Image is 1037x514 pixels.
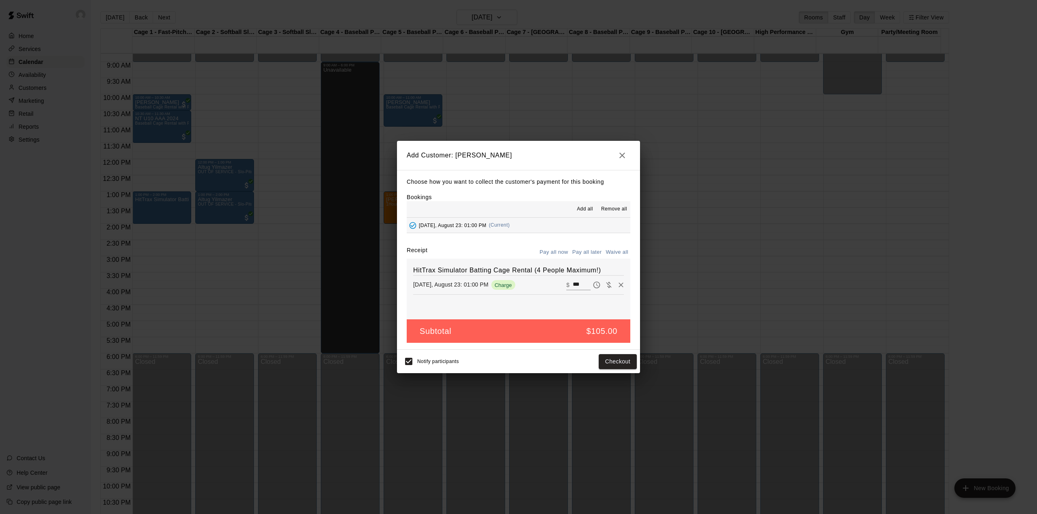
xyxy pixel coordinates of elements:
button: Pay all now [538,246,570,259]
span: [DATE], August 23: 01:00 PM [419,222,486,228]
span: Charge [491,282,515,288]
span: (Current) [489,222,510,228]
button: Waive all [604,246,630,259]
label: Bookings [407,194,432,200]
p: [DATE], August 23: 01:00 PM [413,280,489,289]
h6: HitTrax Simulator Batting Cage Rental (4 People Maximum!) [413,265,624,276]
h2: Add Customer: [PERSON_NAME] [397,141,640,170]
span: Notify participants [417,359,459,365]
label: Receipt [407,246,427,259]
button: Added - Collect Payment [407,219,419,232]
h5: Subtotal [420,326,451,337]
button: Remove all [598,203,630,216]
button: Pay all later [570,246,604,259]
button: Add all [572,203,598,216]
button: Added - Collect Payment[DATE], August 23: 01:00 PM(Current) [407,218,630,233]
span: Remove all [601,205,627,213]
span: Add all [577,205,593,213]
button: Remove [615,279,627,291]
h5: $105.00 [587,326,618,337]
button: Checkout [599,354,637,369]
span: Waive payment [603,281,615,288]
p: $ [566,281,570,289]
p: Choose how you want to collect the customer's payment for this booking [407,177,630,187]
span: Pay later [591,281,603,288]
